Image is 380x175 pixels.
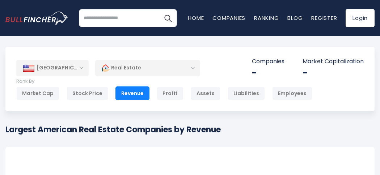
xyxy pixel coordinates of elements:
div: Liabilities [228,86,265,100]
div: Stock Price [67,86,108,100]
div: Assets [191,86,220,100]
a: Companies [212,14,245,22]
div: Real Estate [95,60,200,76]
div: - [252,67,284,78]
div: Profit [157,86,183,100]
div: Employees [272,86,312,100]
a: Ranking [254,14,279,22]
h1: Largest American Real Estate Companies by Revenue [5,124,221,136]
button: Search [159,9,177,27]
div: Market Cap [16,86,59,100]
a: Go to homepage [5,12,79,25]
div: Revenue [115,86,149,100]
a: Home [188,14,204,22]
a: Blog [287,14,303,22]
p: Companies [252,58,284,65]
a: Login [346,9,375,27]
a: Register [311,14,337,22]
img: bullfincher logo [5,12,68,25]
p: Market Capitalization [303,58,364,65]
div: [GEOGRAPHIC_DATA] [16,60,89,76]
div: - [303,67,364,78]
p: Rank By [16,78,312,85]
